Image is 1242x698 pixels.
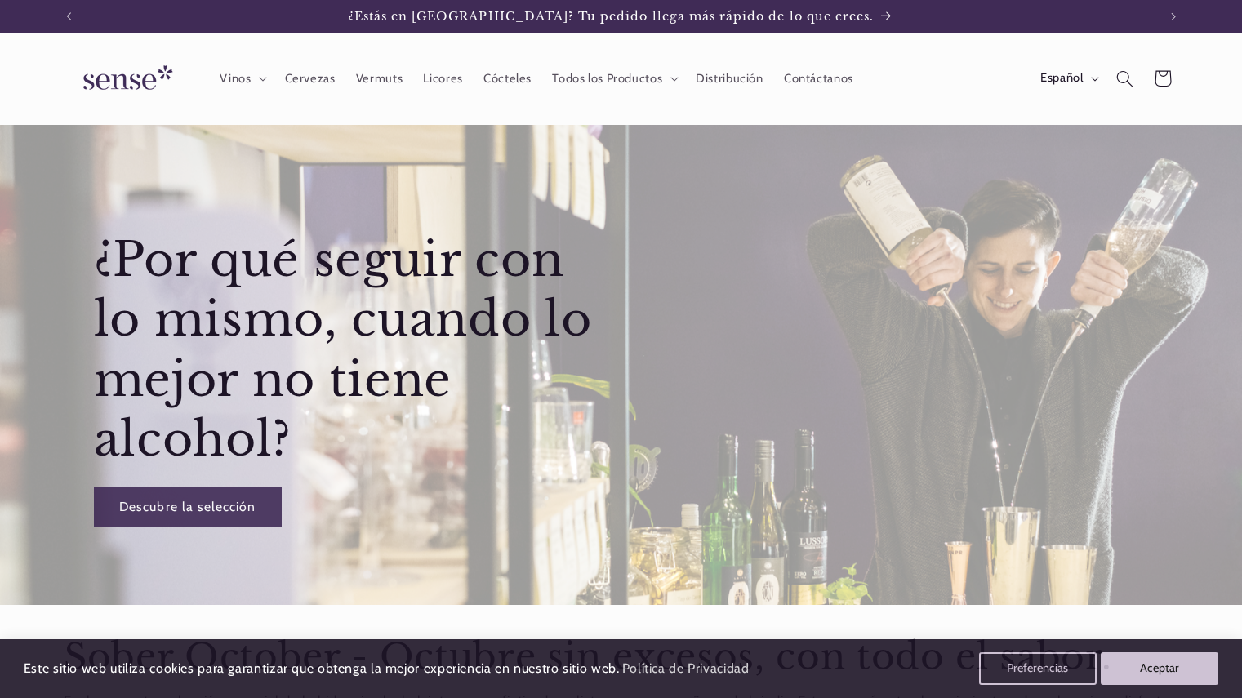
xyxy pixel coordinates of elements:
[210,60,274,96] summary: Vinos
[220,71,251,87] span: Vinos
[94,487,282,527] a: Descubre la selección
[64,56,186,102] img: Sense
[94,230,617,470] h2: ¿Por qué seguir con lo mismo, cuando lo mejor no tiene alcohol?
[542,60,686,96] summary: Todos los Productos
[356,71,403,87] span: Vermuts
[349,9,875,24] span: ¿Estás en [GEOGRAPHIC_DATA]? Tu pedido llega más rápido de lo que crees.
[979,652,1097,685] button: Preferencias
[285,71,336,87] span: Cervezas
[552,71,662,87] span: Todos los Productos
[64,634,1178,681] h2: Sober October - Octubre sin excesos, con todo el sabor.
[413,60,474,96] a: Licores
[696,71,763,87] span: Distribución
[345,60,413,96] a: Vermuts
[773,60,863,96] a: Contáctanos
[1106,60,1144,97] summary: Búsqueda
[1101,652,1218,685] button: Aceptar
[619,655,751,683] a: Política de Privacidad (opens in a new tab)
[1040,69,1083,87] span: Español
[274,60,345,96] a: Cervezas
[1030,62,1106,95] button: Español
[423,71,462,87] span: Licores
[24,660,620,676] span: Este sitio web utiliza cookies para garantizar que obtenga la mejor experiencia en nuestro sitio ...
[686,60,774,96] a: Distribución
[784,71,853,87] span: Contáctanos
[483,71,532,87] span: Cócteles
[57,49,193,109] a: Sense
[473,60,541,96] a: Cócteles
